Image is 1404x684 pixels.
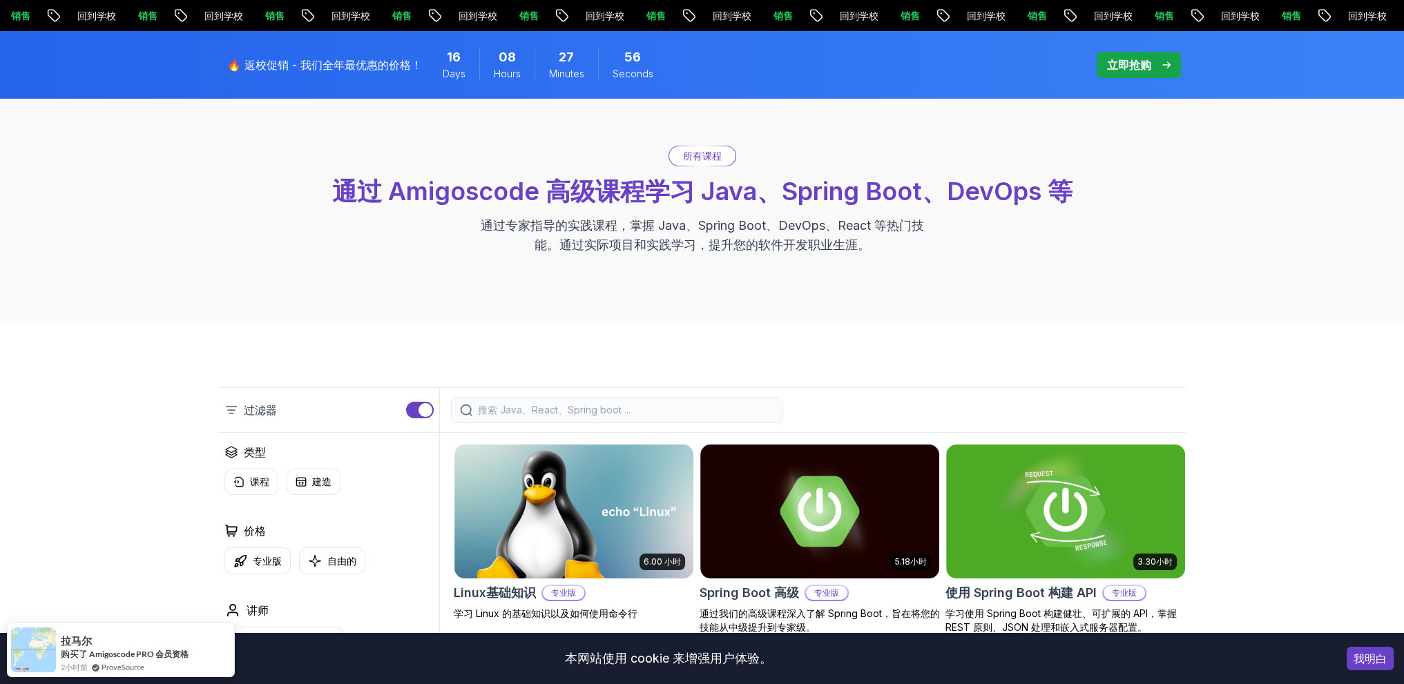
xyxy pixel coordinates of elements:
span: 27 Minutes [559,48,574,67]
font: 购买了 [61,648,88,659]
font: 销售 [645,10,664,21]
img: 使用 Spring Boot 卡构建 API [946,444,1185,578]
a: Amigoscode PRO 会员资格 [89,649,189,659]
a: Linux 基础知识卡6.00 小时Linux基础知识专业版学习 Linux 的基础知识以及如何使用命令行 [454,444,694,621]
span: Seconds [613,67,653,81]
button: 建造 [287,469,340,495]
a: ProveSource [102,661,144,673]
font: 5.18小时 [895,556,927,567]
a: 使用 Spring Boot 卡构建 API3.30小时使用 Spring Boot 构建 API专业版学习使用 Spring Boot 构建健壮、可扩展的 API，掌握 REST 原则、JSO... [945,444,1186,634]
font: 专业版 [253,555,282,567]
img: provesource 社会证明通知图片 [11,627,56,672]
span: 8 Hours [499,48,516,67]
font: 销售 [391,10,410,21]
img: 高级 Spring Boot 卡片 [700,444,939,578]
font: 回到学校 [584,10,623,21]
font: 讲师 [247,603,269,617]
button: 课程 [224,469,278,495]
font: 建造 [312,476,331,487]
span: 56 Seconds [624,48,641,67]
font: 通过专家指导的实践课程，掌握 Java、Spring Boot、DevOps、React 等热门技能。通过实际项目和实践学习，提升您的软件开发职业生涯。 [481,218,924,252]
span: Days [443,67,465,81]
font: 所有课程 [683,150,722,162]
font: 回到学校 [1347,10,1385,21]
font: 回到学校 [711,10,750,21]
font: 销售 [518,10,537,21]
button: 自由的 [299,547,365,574]
font: 立即抢购 [1107,58,1151,72]
font: 2小时前 [61,663,88,672]
font: 价格 [244,524,266,538]
font: 回到学校 [965,10,1004,21]
span: 16 Days [447,48,461,67]
font: 销售 [1280,10,1300,21]
button: 教练图像[PERSON_NAME] [224,627,343,657]
font: Spring Boot 高级 [700,585,799,600]
font: 销售 [1026,10,1046,21]
font: 3.30小时 [1137,556,1173,567]
font: 拉马尔 [61,634,92,647]
font: 专业版 [1112,587,1137,598]
font: 回到学校 [1220,10,1258,21]
font: 使用 Spring Boot 构建 API [945,585,1097,600]
span: Minutes [549,67,584,81]
font: 销售 [899,10,919,21]
font: 6.00 小时 [644,556,681,567]
font: 回到学校 [838,10,877,21]
font: 类型 [244,445,266,459]
font: 销售 [1153,10,1173,21]
font: 我明白 [1354,652,1387,665]
font: 销售 [772,10,791,21]
font: 回到学校 [330,10,369,21]
img: Linux 基础知识卡 [454,444,693,578]
font: ProveSource [102,663,144,672]
font: 通过我们的高级课程深入了解 Spring Boot，旨在将您的技能从中级提升到专家级。 [700,607,940,633]
button: 专业版 [224,547,291,574]
font: 销售 [10,10,29,21]
font: 学习使用 Spring Boot 构建健壮、可扩展的 API，掌握 REST 原则、JSON 处理和嵌入式服务器配置。 [945,607,1177,633]
font: 销售 [264,10,283,21]
font: 通过 Amigoscode 高级课程学习 Java、Spring Boot、DevOps 等 [332,176,1073,206]
font: 🔥 返校促销 - 我们全年最优惠的价格！ [227,58,422,72]
input: 搜索 Java、React、Spring boot ... [478,403,773,417]
font: 回到学校 [76,10,115,21]
font: Linux基础知识 [454,585,536,600]
font: 过滤器 [244,403,277,417]
font: 学习 Linux 的基础知识以及如何使用命令行 [454,607,637,619]
font: 回到学校 [457,10,496,21]
a: 高级 Spring Boot 卡片5.18小时Spring Boot 高级专业版通过我们的高级课程深入了解 Spring Boot，旨在将您的技能从中级提升到专家级。 [700,444,940,634]
font: 专业版 [814,587,839,598]
font: 回到学校 [203,10,242,21]
font: 回到学校 [1093,10,1131,21]
span: Hours [494,67,521,81]
button: 接受 Cookie [1347,647,1394,670]
font: 专业版 [551,587,576,598]
font: 课程 [250,476,269,487]
font: 销售 [137,10,156,21]
font: 本网站使用 cookie 来增强用户体验。 [565,651,772,665]
font: 自由的 [327,555,356,567]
